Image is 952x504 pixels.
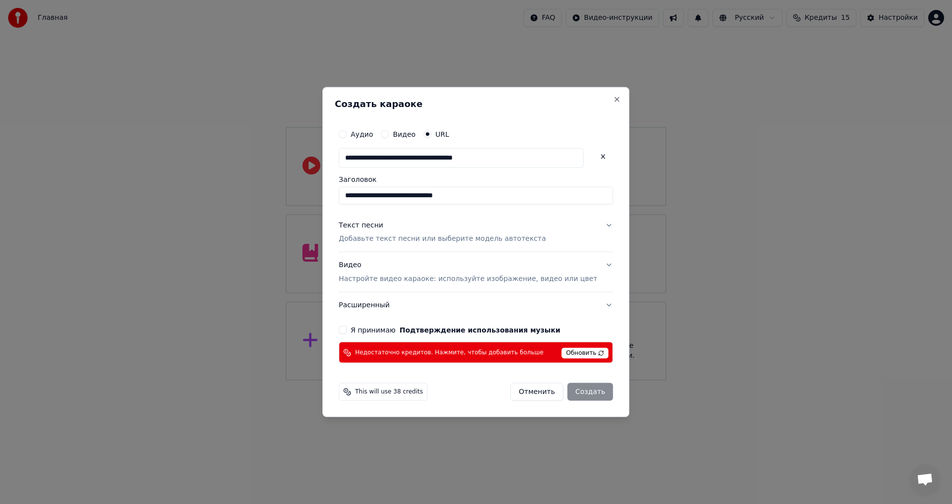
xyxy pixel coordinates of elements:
label: Аудио [351,130,373,137]
span: This will use 38 credits [355,388,423,396]
label: Я принимаю [351,327,560,334]
p: Настройте видео караоке: используйте изображение, видео или цвет [339,274,597,284]
span: Обновить [562,348,609,359]
p: Добавьте текст песни или выберите модель автотекста [339,234,546,244]
button: Отменить [510,383,563,401]
button: Текст песниДобавьте текст песни или выберите модель автотекста [339,212,613,252]
button: Я принимаю [400,327,560,334]
div: Текст песни [339,220,383,230]
button: Расширенный [339,292,613,318]
button: ВидеоНастройте видео караоке: используйте изображение, видео или цвет [339,252,613,292]
label: Видео [393,130,416,137]
label: Заголовок [339,175,613,182]
label: URL [435,130,449,137]
div: Видео [339,260,597,284]
span: Недостаточно кредитов. Нажмите, чтобы добавить больше [355,348,543,356]
h2: Создать караоке [335,99,617,108]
